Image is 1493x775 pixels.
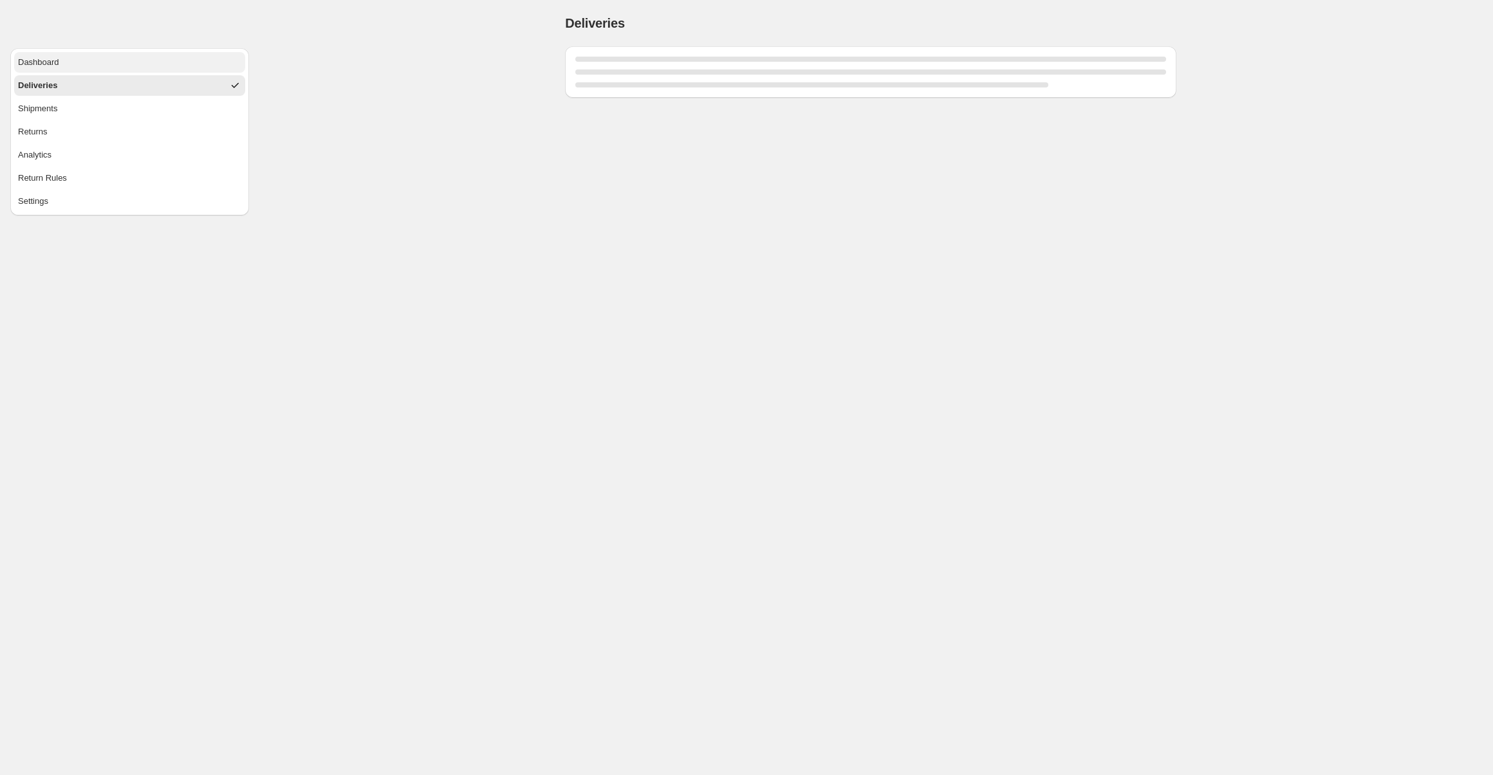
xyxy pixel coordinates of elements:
[18,149,51,161] div: Analytics
[18,125,48,138] div: Returns
[18,79,57,92] div: Deliveries
[14,122,245,142] button: Returns
[14,145,245,165] button: Analytics
[14,75,245,96] button: Deliveries
[14,98,245,119] button: Shipments
[18,56,59,69] div: Dashboard
[14,52,245,73] button: Dashboard
[14,191,245,212] button: Settings
[18,102,57,115] div: Shipments
[565,15,625,31] h1: Deliveries
[18,172,67,185] div: Return Rules
[18,195,48,208] div: Settings
[14,168,245,188] button: Return Rules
